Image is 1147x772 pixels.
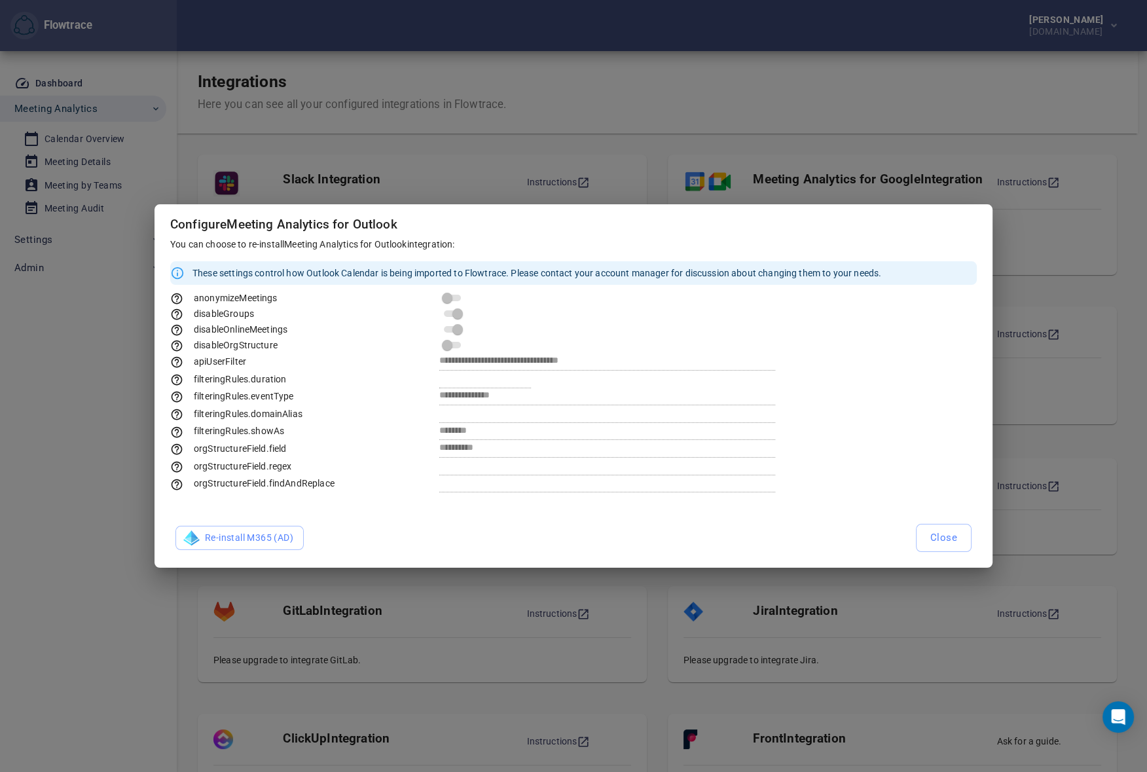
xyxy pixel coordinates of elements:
span: Disable Outlook online meeting at the API fetch stage - Requires a client side policy update via ... [170,324,287,335]
p: You can choose to re-install Meeting Analytics for Outlook integration: [170,238,977,251]
span: Anonymize all meeting subjects at the API fetch stage (privacy filter) [170,293,278,303]
div: These settings control how Outlook Calendar is being imported to Flowtrace. Please contact your a... [192,261,881,285]
span: Meeting duration in minutes filter at the API fetch stage (data filter) [170,374,286,384]
button: LogoRe-install M365 (AD) [175,526,304,550]
span: Event type [170,391,294,401]
span: Re-install M365 (AD) [186,530,293,546]
span: Show as filtering at the API fetch stage (data filter) [170,426,284,436]
img: Logo [183,530,200,545]
h5: Configure Meeting Analytics for Outlook [170,217,977,232]
span: Close [930,529,957,546]
span: Applies a regex rule to org structure field(s) at the API fetch stage (data filter) [170,461,291,471]
span: Find and replace rule to org structure field(s) at the API fetch stage (data filter) - Example: {... [170,478,335,488]
div: Open Intercom Messenger [1102,701,1134,733]
span: Disable group resolution at the API fetch stage [170,308,254,319]
span: Filter users by group name or object ID (user data filter) - Example: "flowtrace-pilot-users@comp... [170,356,246,367]
span: Org structure field to use at the API fetch stage (supports multi-field construct) - Example: "de... [170,443,286,454]
span: Disable org structure resolution at the API fetch stage (privacy filter) [170,340,278,350]
button: Close [916,524,972,551]
span: Domain alias to resolve users as (data filter). Example: 'domain.co.uk' would match users from th... [170,409,302,419]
